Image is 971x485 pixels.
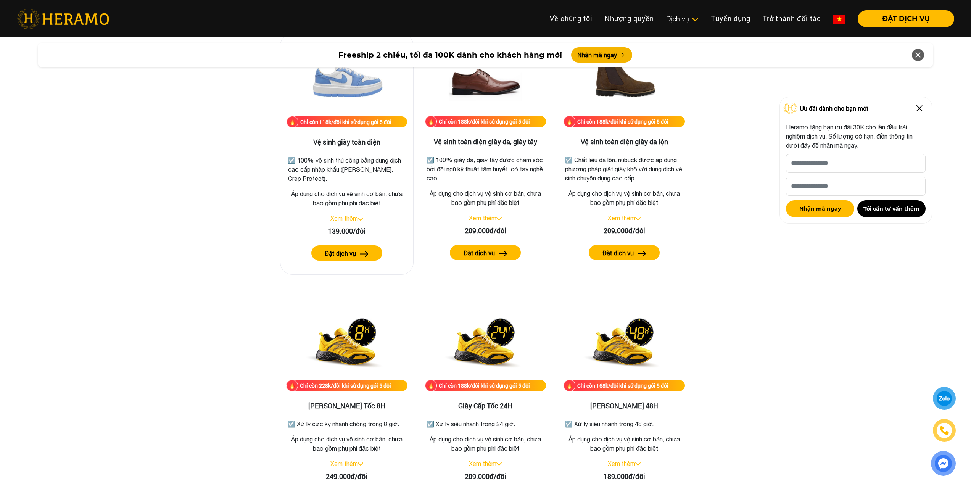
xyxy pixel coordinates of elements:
[439,382,530,390] div: Chỉ còn 188k/đôi khi sử dụng gói 5 đôi
[571,47,632,63] button: Nhận mã ngay
[436,304,535,380] img: Giày Cấp Tốc 24H
[800,104,868,113] span: Ưu đãi dành cho bạn mới
[757,10,827,27] a: Trở thành đối tác
[439,118,530,126] div: Chỉ còn 188k/đôi khi sử dụng gói 5 đôi
[564,116,575,127] img: fire.png
[330,215,358,222] a: Xem thêm
[286,435,407,453] p: Áp dụng cho dịch vụ vệ sinh cơ bản, chưa bao gồm phụ phí đặc biệt
[786,122,926,150] p: Heramo tặng bạn ưu đãi 30K cho lần đầu trải nghiệm dịch vụ. Số lượng có hạn, điền thông tin dưới ...
[913,102,926,114] img: Close
[425,380,437,392] img: fire.png
[608,214,635,221] a: Xem thêm
[565,155,683,183] p: ☑️ Chất liệu da lộn, nubuck được áp dụng phương pháp giặt giày khô với dung dịch vệ sinh chuyên d...
[577,382,668,390] div: Chỉ còn 168k/đôi khi sử dụng gói 5 đôi
[599,10,660,27] a: Nhượng quyền
[564,189,685,207] p: Áp dụng cho dịch vụ vệ sinh cơ bản, chưa bao gồm phụ phí đặc biệt
[858,10,954,27] button: ĐẶT DỊCH VỤ
[635,462,641,466] img: arrow_down.svg
[287,138,407,147] h3: Vệ sinh giày toàn diện
[309,40,385,116] img: Vệ sinh giày toàn diện
[425,402,546,410] h3: Giày Cấp Tốc 24H
[564,380,575,392] img: fire.png
[427,419,545,429] p: ☑️ Xử lý siêu nhanh trong 24 giờ.
[464,248,495,258] label: Đặt dịch vụ
[287,189,407,208] p: Áp dụng cho dịch vụ vệ sinh cơ bản, chưa bao gồm phụ phí đặc biệt
[934,420,955,441] a: phone-icon
[288,156,406,183] p: ☑️ 100% vệ sinh thủ công bằng dung dịch cao cấp nhập khẩu ([PERSON_NAME], Crep Protect).
[358,218,363,221] img: arrow_down.svg
[286,471,407,482] div: 249.000đ/đôi
[564,471,685,482] div: 189.000đ/đôi
[286,402,407,410] h3: [PERSON_NAME] Tốc 8H
[330,460,358,467] a: Xem thêm
[691,16,699,23] img: subToggleIcon
[575,304,674,380] img: Giày Nhanh 48H
[287,245,407,261] a: Đặt dịch vụ arrow
[544,10,599,27] a: Về chúng tôi
[287,226,407,236] div: 139.000/đôi
[427,155,545,183] p: ☑️ 100% giày da, giày tây được chăm sóc bởi đội ngũ kỹ thuật tâm huyết, có tay nghề cao.
[325,249,356,258] label: Đặt dịch vụ
[469,214,496,221] a: Xem thêm
[425,226,546,236] div: 209.000đ/đôi
[425,435,546,453] p: Áp dụng cho dịch vụ vệ sinh cơ bản, chưa bao gồm phụ phí đặc biệt
[586,40,662,116] img: Vệ sinh toàn diện giày da lộn
[338,49,562,61] span: Freeship 2 chiều, tối đa 100K dành cho khách hàng mới
[288,419,406,429] p: ☑️ Xử lý cực kỳ nhanh chóng trong 8 giờ.
[496,462,502,466] img: arrow_down.svg
[425,116,437,127] img: fire.png
[638,251,646,256] img: arrow
[608,460,635,467] a: Xem thêm
[589,245,660,260] button: Đặt dịch vụ
[940,426,949,435] img: phone-icon
[311,245,382,261] button: Đặt dịch vụ
[286,380,298,392] img: fire.png
[564,435,685,453] p: Áp dụng cho dịch vụ vệ sinh cơ bản, chưa bao gồm phụ phí đặc biệt
[564,245,685,260] a: Đặt dịch vụ arrow
[833,15,845,24] img: vn-flag.png
[297,304,396,380] img: Giày Siêu Tốc 8H
[564,226,685,236] div: 209.000đ/đôi
[425,138,546,146] h3: Vệ sinh toàn diện giày da, giày tây
[786,200,854,217] button: Nhận mã ngay
[499,251,507,256] img: arrow
[425,245,546,260] a: Đặt dịch vụ arrow
[287,116,298,128] img: fire.png
[602,248,634,258] label: Đặt dịch vụ
[469,460,496,467] a: Xem thêm
[300,382,391,390] div: Chỉ còn 228k/đôi khi sử dụng gói 5 đôi
[360,251,369,257] img: arrow
[783,103,798,114] img: Logo
[425,189,546,207] p: Áp dụng cho dịch vụ vệ sinh cơ bản, chưa bao gồm phụ phí đặc biệt
[564,138,685,146] h3: Vệ sinh toàn diện giày da lộn
[565,419,683,429] p: ☑️ Xử lý siêu nhanh trong 48 giờ.
[300,118,391,126] div: Chỉ còn 118k/đôi khi sử dụng gói 5 đôi
[564,402,685,410] h3: [PERSON_NAME] 48H
[496,217,502,220] img: arrow_down.svg
[447,40,523,116] img: Vệ sinh toàn diện giày da, giày tây
[666,14,699,24] div: Dịch vụ
[857,200,926,217] button: Tôi cần tư vấn thêm
[17,9,109,29] img: heramo-logo.png
[705,10,757,27] a: Tuyển dụng
[450,245,521,260] button: Đặt dịch vụ
[635,217,641,220] img: arrow_down.svg
[358,462,363,466] img: arrow_down.svg
[577,118,668,126] div: Chỉ còn 188k/đôi khi sử dụng gói 5 đôi
[425,471,546,482] div: 209.000đ/đôi
[852,15,954,22] a: ĐẶT DỊCH VỤ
